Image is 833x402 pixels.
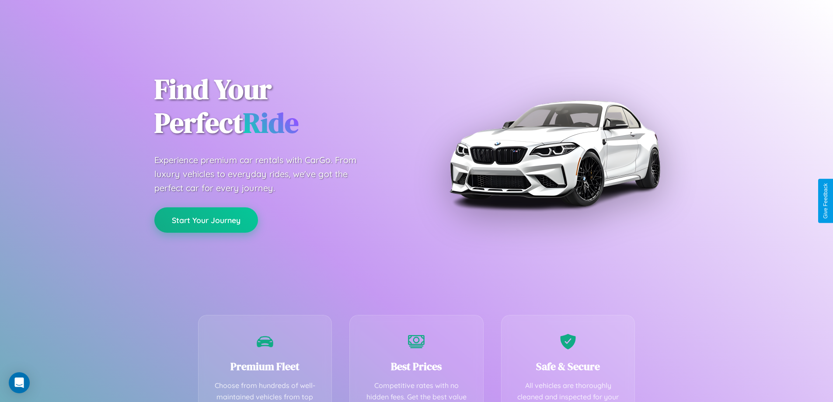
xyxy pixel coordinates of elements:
img: Premium BMW car rental vehicle [445,44,664,262]
h1: Find Your Perfect [154,73,404,140]
span: Ride [243,104,299,142]
button: Start Your Journey [154,207,258,233]
p: Experience premium car rentals with CarGo. From luxury vehicles to everyday rides, we've got the ... [154,153,373,195]
h3: Safe & Secure [515,359,622,374]
h3: Best Prices [363,359,470,374]
div: Open Intercom Messenger [9,372,30,393]
h3: Premium Fleet [212,359,319,374]
div: Give Feedback [823,183,829,219]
